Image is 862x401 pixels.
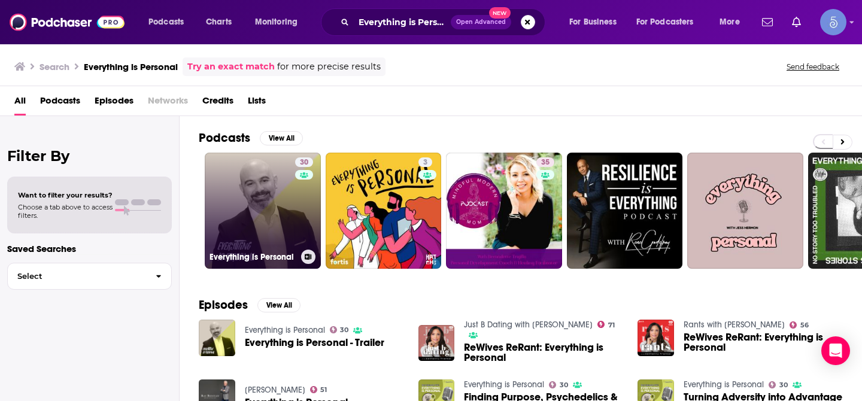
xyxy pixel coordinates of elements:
[608,323,615,328] span: 71
[247,13,313,32] button: open menu
[198,13,239,32] a: Charts
[629,13,711,32] button: open menu
[245,325,325,335] a: Everything is Personal
[820,9,846,35] button: Show profile menu
[205,153,321,269] a: 30Everything is Personal
[187,60,275,74] a: Try an exact match
[18,191,113,199] span: Want to filter your results?
[456,19,506,25] span: Open Advanced
[418,325,455,361] img: ReWives ReRant: Everything is Personal
[790,321,809,329] a: 56
[800,323,809,328] span: 56
[245,338,384,348] a: Everything is Personal - Trailer
[684,320,785,330] a: Rants with Bethenny Frankel
[7,243,172,254] p: Saved Searches
[7,147,172,165] h2: Filter By
[464,379,544,390] a: Everything is Personal
[330,326,349,333] a: 30
[40,61,69,72] h3: Search
[464,342,623,363] a: ReWives ReRant: Everything is Personal
[684,332,843,353] a: ReWives ReRant: Everything is Personal
[320,387,327,393] span: 51
[40,91,80,116] a: Podcasts
[255,14,298,31] span: Monitoring
[210,252,296,262] h3: Everything is Personal
[451,15,511,29] button: Open AdvancedNew
[597,321,615,328] a: 71
[549,381,568,388] a: 30
[202,91,233,116] a: Credits
[821,336,850,365] div: Open Intercom Messenger
[18,203,113,220] span: Choose a tab above to access filters.
[423,157,427,169] span: 3
[779,382,788,388] span: 30
[636,14,694,31] span: For Podcasters
[140,13,199,32] button: open menu
[199,297,301,312] a: EpisodesView All
[711,13,755,32] button: open menu
[720,14,740,31] span: More
[148,91,188,116] span: Networks
[561,13,632,32] button: open menu
[489,7,511,19] span: New
[757,12,778,32] a: Show notifications dropdown
[257,298,301,312] button: View All
[300,157,308,169] span: 30
[541,157,550,169] span: 35
[536,157,554,167] a: 35
[569,14,617,31] span: For Business
[418,157,432,167] a: 3
[295,157,313,167] a: 30
[10,11,125,34] img: Podchaser - Follow, Share and Rate Podcasts
[14,91,26,116] a: All
[787,12,806,32] a: Show notifications dropdown
[95,91,133,116] a: Episodes
[560,382,568,388] span: 30
[199,320,235,356] img: Everything is Personal - Trailer
[310,386,327,393] a: 51
[326,153,442,269] a: 3
[783,62,843,72] button: Send feedback
[464,320,593,330] a: Just B Dating with Bethenny Frankel
[332,8,557,36] div: Search podcasts, credits, & more...
[769,381,788,388] a: 30
[260,131,303,145] button: View All
[354,13,451,32] input: Search podcasts, credits, & more...
[684,379,764,390] a: Everything is Personal
[199,130,303,145] a: PodcastsView All
[148,14,184,31] span: Podcasts
[820,9,846,35] img: User Profile
[8,272,146,280] span: Select
[7,263,172,290] button: Select
[248,91,266,116] a: Lists
[245,385,305,395] a: Ray Bentley
[199,130,250,145] h2: Podcasts
[206,14,232,31] span: Charts
[638,320,674,356] img: ReWives ReRant: Everything is Personal
[199,297,248,312] h2: Episodes
[446,153,562,269] a: 35
[820,9,846,35] span: Logged in as Spiral5-G1
[277,60,381,74] span: for more precise results
[84,61,178,72] h3: Everything is Personal
[340,327,348,333] span: 30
